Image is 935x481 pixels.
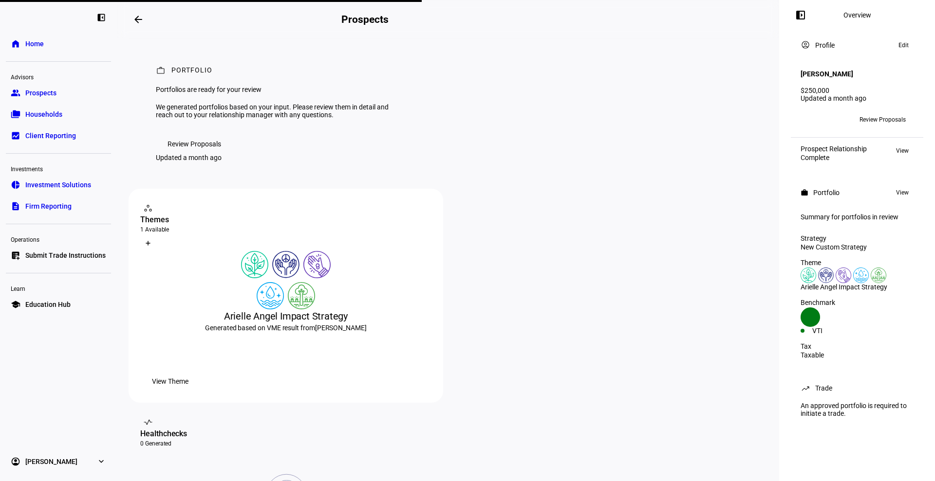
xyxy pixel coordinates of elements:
[6,175,111,195] a: pie_chartInvestment Solutions
[815,384,832,392] div: Trade
[25,300,71,309] span: Education Hub
[801,40,810,50] mat-icon: account_circle
[143,203,153,213] mat-icon: workspaces
[303,251,331,278] img: poverty.colored.svg
[140,309,431,323] div: Arielle Angel Impact Strategy
[852,112,914,127] button: Review Proposals
[836,267,851,283] img: poverty.colored.svg
[6,126,111,145] a: bid_landscapeClient Reporting
[801,283,914,291] div: Arielle Angel Impact Strategy
[860,112,906,127] span: Review Proposals
[11,109,20,119] eth-mat-symbol: folder_copy
[11,201,20,211] eth-mat-symbol: description
[156,86,395,93] div: Portfolios are ready for your review
[156,134,233,154] button: Review Proposals
[801,351,914,359] div: Taxable
[132,14,144,25] mat-icon: arrow_backwards
[25,201,72,211] span: Firm Reporting
[801,187,914,198] eth-panel-overview-card-header: Portfolio
[11,88,20,98] eth-mat-symbol: group
[801,267,816,283] img: climateChange.colored.svg
[288,282,315,309] img: deforestation.colored.svg
[257,282,284,309] img: cleanWater.colored.svg
[25,39,44,49] span: Home
[801,383,810,393] mat-icon: trending_up
[801,154,867,161] div: Complete
[25,109,62,119] span: Households
[801,243,914,251] div: New Custom Strategy
[140,428,431,440] div: Healthchecks
[6,83,111,103] a: groupProspects
[140,323,431,333] div: Generated based on VME result from
[168,134,221,154] span: Review Proposals
[140,214,431,226] div: Themes
[96,457,106,466] eth-mat-symbol: expand_more
[341,14,388,25] h2: Prospects
[11,457,20,466] eth-mat-symbol: account_circle
[801,213,914,221] div: Summary for portfolios in review
[795,398,919,421] div: An approved portfolio is required to initiate a trade.
[6,281,111,295] div: Learn
[891,187,914,198] button: View
[25,88,56,98] span: Prospects
[6,34,111,53] a: homeHome
[25,131,76,141] span: Client Reporting
[11,39,20,49] eth-mat-symbol: home
[896,187,909,198] span: View
[25,250,106,260] span: Submit Trade Instructions
[96,13,106,22] eth-mat-symbol: left_panel_close
[6,105,111,124] a: folder_copyHouseholds
[11,180,20,190] eth-mat-symbol: pie_chart
[898,39,909,51] span: Edit
[801,87,914,94] div: $250,000
[801,234,914,242] div: Strategy
[815,41,835,49] div: Profile
[143,417,153,427] mat-icon: vital_signs
[871,267,886,283] img: deforestation.colored.svg
[156,154,222,161] div: Updated a month ago
[140,372,200,391] button: View Theme
[11,300,20,309] eth-mat-symbol: school
[6,70,111,83] div: Advisors
[818,267,834,283] img: humanRights.colored.svg
[801,70,853,78] h4: [PERSON_NAME]
[812,327,857,335] div: VTI
[241,251,268,278] img: climateChange.colored.svg
[156,66,166,75] mat-icon: work
[6,161,111,175] div: Investments
[801,382,914,394] eth-panel-overview-card-header: Trade
[801,342,914,350] div: Tax
[801,299,914,306] div: Benchmark
[11,131,20,141] eth-mat-symbol: bid_landscape
[813,189,840,196] div: Portfolio
[805,116,812,123] span: DT
[140,226,431,233] div: 1 Available
[795,9,806,21] mat-icon: left_panel_open
[801,39,914,51] eth-panel-overview-card-header: Profile
[156,103,395,119] div: We generated portfolios based on your input. Please review them in detail and reach out to your r...
[801,145,867,153] div: Prospect Relationship
[315,324,367,332] span: [PERSON_NAME]
[801,189,808,196] mat-icon: work
[894,39,914,51] button: Edit
[140,440,431,447] div: 0 Generated
[853,267,869,283] img: cleanWater.colored.svg
[152,372,188,391] span: View Theme
[801,259,914,267] div: Theme
[843,11,871,19] div: Overview
[6,232,111,246] div: Operations
[6,196,111,216] a: descriptionFirm Reporting
[272,251,299,278] img: humanRights.colored.svg
[891,145,914,157] button: View
[171,66,212,76] div: Portfolio
[11,250,20,260] eth-mat-symbol: list_alt_add
[25,457,77,466] span: [PERSON_NAME]
[896,145,909,157] span: View
[25,180,91,190] span: Investment Solutions
[801,94,914,102] div: Updated a month ago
